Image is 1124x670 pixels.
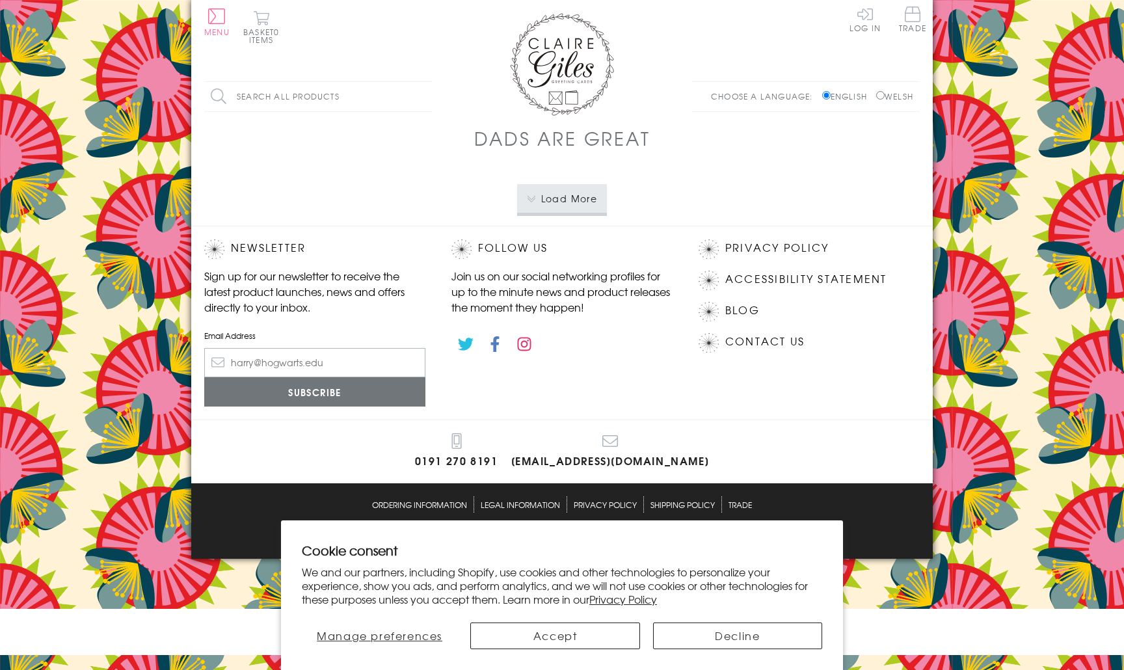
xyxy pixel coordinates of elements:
input: Subscribe [204,377,425,407]
input: harry@hogwarts.edu [204,348,425,377]
p: © 2025 . [204,526,920,537]
button: Accept [470,623,639,649]
span: Trade [899,7,926,32]
button: Load More [517,184,608,213]
p: We and our partners, including Shopify, use cookies and other technologies to personalize your ex... [302,565,822,606]
a: Accessibility Statement [725,271,887,288]
a: Ordering Information [372,496,467,513]
input: Welsh [876,91,885,100]
label: Welsh [876,90,913,102]
a: 0191 270 8191 [415,433,498,470]
input: Search all products [204,82,432,111]
a: Blog [725,302,760,319]
a: Trade [729,496,752,513]
h2: Follow Us [451,239,673,259]
span: Menu [204,26,230,38]
h2: Newsletter [204,239,425,259]
a: Shipping Policy [650,496,715,513]
p: Join us on our social networking profiles for up to the minute news and product releases the mome... [451,268,673,315]
a: Contact Us [725,333,805,351]
span: Manage preferences [317,628,442,643]
input: English [822,91,831,100]
button: Menu [204,8,230,36]
h1: Dads Are Great [474,125,650,152]
img: Claire Giles Greetings Cards [510,13,614,116]
span: 0 items [249,26,279,46]
a: Legal Information [481,496,560,513]
a: Privacy Policy [574,496,637,513]
button: Basket0 items [243,10,279,44]
label: English [822,90,874,102]
a: Log In [850,7,881,32]
a: Privacy Policy [725,239,829,257]
a: Privacy Policy [589,591,657,607]
input: Search [419,82,432,111]
p: Sign up for our newsletter to receive the latest product launches, news and offers directly to yo... [204,268,425,315]
h2: Cookie consent [302,541,822,559]
label: Email Address [204,330,425,342]
button: Decline [653,623,822,649]
button: Manage preferences [302,623,457,649]
p: Choose a language: [711,90,820,102]
a: Trade [899,7,926,34]
a: [EMAIL_ADDRESS][DOMAIN_NAME] [511,433,710,470]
